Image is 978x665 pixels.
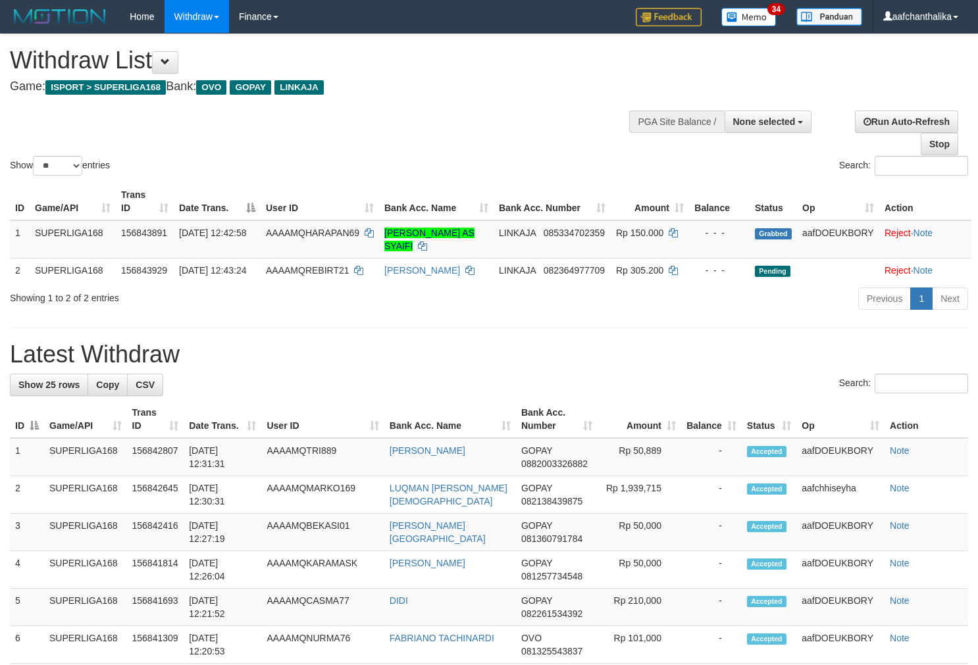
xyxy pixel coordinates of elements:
[390,445,465,456] a: [PERSON_NAME]
[839,156,968,176] label: Search:
[747,596,786,607] span: Accepted
[10,7,110,26] img: MOTION_logo.png
[10,401,44,438] th: ID: activate to sort column descending
[521,483,552,493] span: GOPAY
[266,265,349,276] span: AAAAMQREBIRT21
[44,514,127,551] td: SUPERLIGA168
[890,483,910,493] a: Note
[689,183,750,220] th: Balance
[796,514,885,551] td: aafDOEUKBORY
[750,183,797,220] th: Status
[10,438,44,476] td: 1
[10,374,88,396] a: Show 25 rows
[681,626,742,664] td: -
[796,476,885,514] td: aafchhiseyha
[88,374,128,396] a: Copy
[636,8,702,26] img: Feedback.jpg
[390,558,465,568] a: [PERSON_NAME]
[681,476,742,514] td: -
[879,258,971,282] td: ·
[384,228,475,251] a: [PERSON_NAME] AS SYAIFI
[266,228,359,238] span: AAAAMQHARAPAN69
[921,133,958,155] a: Stop
[184,589,261,626] td: [DATE] 12:21:52
[796,589,885,626] td: aafDOEUKBORY
[184,514,261,551] td: [DATE] 12:27:19
[44,476,127,514] td: SUPERLIGA168
[521,608,582,619] span: Copy 082261534392 to clipboard
[890,445,910,456] a: Note
[261,626,384,664] td: AAAAMQNURMA76
[875,374,968,393] input: Search:
[10,551,44,589] td: 4
[879,183,971,220] th: Action
[598,589,681,626] td: Rp 210,000
[521,595,552,606] span: GOPAY
[33,156,82,176] select: Showentries
[796,626,885,664] td: aafDOEUKBORY
[521,520,552,531] span: GOPAY
[390,483,507,506] a: LUQMAN [PERSON_NAME][DEMOGRAPHIC_DATA]
[10,514,44,551] td: 3
[274,80,324,95] span: LINKAJA
[914,228,933,238] a: Note
[179,228,246,238] span: [DATE] 12:42:58
[855,111,958,133] a: Run Auto-Refresh
[796,8,862,26] img: panduan.png
[797,220,879,259] td: aafDOEUKBORY
[127,514,184,551] td: 156842416
[10,47,639,74] h1: Withdraw List
[184,476,261,514] td: [DATE] 12:30:31
[44,401,127,438] th: Game/API: activate to sort column ascending
[885,401,968,438] th: Action
[721,8,777,26] img: Button%20Memo.svg
[544,228,605,238] span: Copy 085334702359 to clipboard
[521,445,552,456] span: GOPAY
[184,551,261,589] td: [DATE] 12:26:04
[127,438,184,476] td: 156842807
[796,401,885,438] th: Op: activate to sort column ascending
[184,626,261,664] td: [DATE] 12:20:53
[174,183,261,220] th: Date Trans.: activate to sort column descending
[598,438,681,476] td: Rp 50,889
[499,228,536,238] span: LINKAJA
[261,438,384,476] td: AAAAMQTRI889
[681,514,742,551] td: -
[18,380,80,390] span: Show 25 rows
[136,380,155,390] span: CSV
[598,401,681,438] th: Amount: activate to sort column ascending
[390,633,494,643] a: FABRIANO TACHINARDI
[521,496,582,506] span: Copy 082138439875 to clipboard
[384,265,460,276] a: [PERSON_NAME]
[121,228,167,238] span: 156843891
[44,438,127,476] td: SUPERLIGA168
[116,183,174,220] th: Trans ID: activate to sort column ascending
[521,571,582,581] span: Copy 081257734548 to clipboard
[742,401,796,438] th: Status: activate to sort column ascending
[629,111,724,133] div: PGA Site Balance /
[598,626,681,664] td: Rp 101,000
[681,438,742,476] td: -
[127,626,184,664] td: 156841309
[30,183,116,220] th: Game/API: activate to sort column ascending
[725,111,812,133] button: None selected
[598,476,681,514] td: Rp 1,939,715
[890,520,910,531] a: Note
[121,265,167,276] span: 156843929
[390,520,486,544] a: [PERSON_NAME] [GEOGRAPHIC_DATA]
[910,287,933,310] a: 1
[890,633,910,643] a: Note
[261,589,384,626] td: AAAAMQCASMA77
[127,589,184,626] td: 156841693
[379,183,494,220] th: Bank Acc. Name: activate to sort column ascending
[598,514,681,551] td: Rp 50,000
[521,533,582,544] span: Copy 081360791784 to clipboard
[879,220,971,259] td: ·
[616,265,663,276] span: Rp 305.200
[196,80,226,95] span: OVO
[127,401,184,438] th: Trans ID: activate to sort column ascending
[681,589,742,626] td: -
[890,595,910,606] a: Note
[390,595,408,606] a: DIDI
[890,558,910,568] a: Note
